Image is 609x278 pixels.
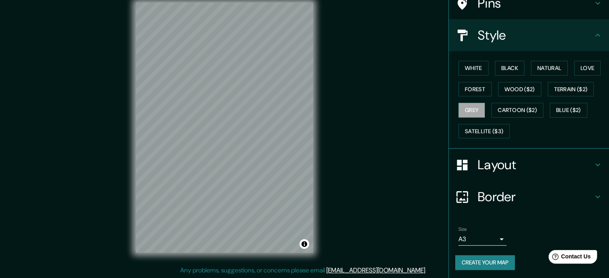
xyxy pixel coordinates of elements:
[299,239,309,249] button: Toggle attribution
[531,61,568,76] button: Natural
[498,82,541,97] button: Wood ($2)
[458,124,510,139] button: Satellite ($3)
[495,61,525,76] button: Black
[136,2,313,253] canvas: Map
[478,157,593,173] h4: Layout
[458,82,492,97] button: Forest
[458,61,488,76] button: White
[548,82,594,97] button: Terrain ($2)
[478,27,593,43] h4: Style
[426,266,428,275] div: .
[538,247,600,269] iframe: Help widget launcher
[449,149,609,181] div: Layout
[550,103,587,118] button: Blue ($2)
[478,189,593,205] h4: Border
[180,266,426,275] p: Any problems, suggestions, or concerns please email .
[449,181,609,213] div: Border
[574,61,601,76] button: Love
[458,233,506,246] div: A3
[449,19,609,51] div: Style
[491,103,543,118] button: Cartoon ($2)
[458,103,485,118] button: Grey
[428,266,429,275] div: .
[326,266,425,274] a: [EMAIL_ADDRESS][DOMAIN_NAME]
[458,226,467,233] label: Size
[455,255,515,270] button: Create your map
